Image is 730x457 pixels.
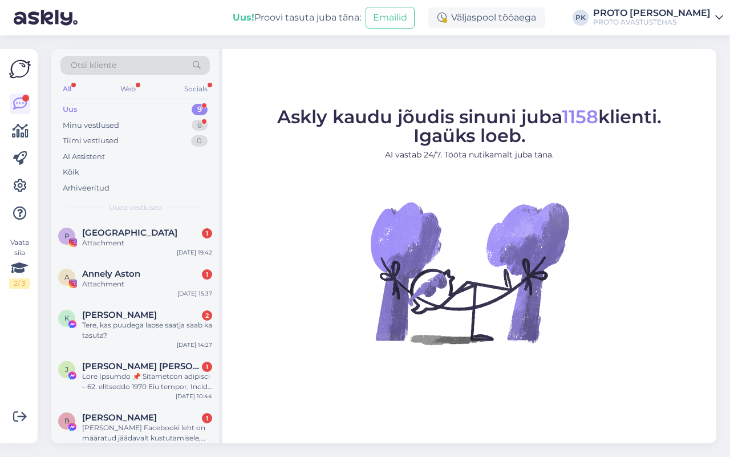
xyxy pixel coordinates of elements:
span: A [64,273,70,281]
div: PK [573,10,589,26]
span: 1158 [562,106,598,128]
div: Tiimi vestlused [63,135,119,147]
div: Lore Ipsumdo 📌 Sitametcon adipisci – 62. elitseddo 1970 Eiu tempor, Incid utlabo etdo magn aliqu ... [82,371,212,392]
div: 2 / 3 [9,278,30,289]
div: All [60,82,74,96]
div: 1 [202,413,212,423]
a: PROTO [PERSON_NAME]PROTO AVASTUSTEHAS [593,9,723,27]
div: Attachment [82,238,212,248]
div: Socials [182,82,210,96]
b: Uus! [233,12,254,23]
span: Otsi kliente [71,59,116,71]
div: Vaata siia [9,237,30,289]
div: 9 [192,104,208,115]
div: Arhiveeritud [63,183,109,194]
div: [DATE] 19:42 [177,248,212,257]
div: [PERSON_NAME] Facebooki leht on määratud jäädavalt kustutamisele, kuna konto loomine, mis esineb ... [82,423,212,443]
span: Beata Trusiak [82,412,157,423]
div: 8 [192,120,208,131]
div: Kõik [63,167,79,178]
div: Proovi tasuta juba täna: [233,11,361,25]
span: Kertu Jakobson [82,310,157,320]
div: Väljaspool tööaega [428,7,545,28]
div: Tere, kas puudega lapse saatja saab ka tasuta? [82,320,212,341]
div: [DATE] 15:37 [177,289,212,298]
div: 1 [202,269,212,280]
span: B [64,416,70,425]
img: No Chat active [367,170,572,375]
div: Uus [63,104,78,115]
span: Jean Gilbert Mendes [82,361,201,371]
div: PROTO AVASTUSTEHAS [593,18,711,27]
div: 1 [202,228,212,238]
span: J [65,365,68,374]
span: Uued vestlused [109,203,162,213]
div: Web [118,82,138,96]
div: Attachment [82,279,212,289]
span: K [64,314,70,322]
div: 1 [202,362,212,372]
span: Askly kaudu jõudis sinuni juba klienti. Igaüks loeb. [277,106,662,147]
div: AI Assistent [63,151,105,163]
div: 2 [202,310,212,321]
div: [DATE] 10:44 [176,392,212,401]
span: Annely Aston [82,269,140,279]
span: Parkuuri Keskus [82,228,177,238]
p: AI vastab 24/7. Tööta nutikamalt juba täna. [277,149,662,161]
div: Minu vestlused [63,120,119,131]
div: [DATE] 14:27 [177,341,212,349]
div: 0 [191,135,208,147]
button: Emailid [366,7,415,29]
img: Askly Logo [9,58,31,80]
span: P [64,232,70,240]
div: PROTO [PERSON_NAME] [593,9,711,18]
